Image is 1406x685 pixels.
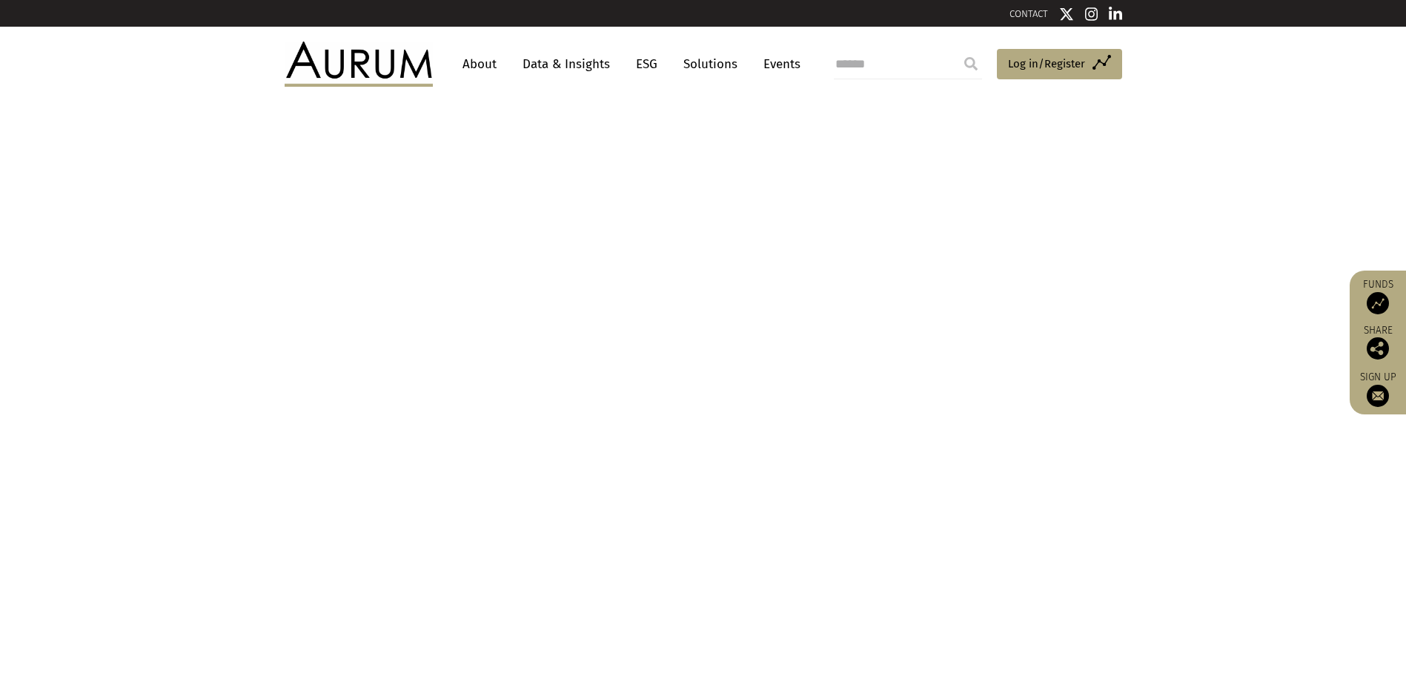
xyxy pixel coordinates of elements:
[1059,7,1074,21] img: Twitter icon
[1367,292,1389,314] img: Access Funds
[285,42,433,86] img: Aurum
[1085,7,1098,21] img: Instagram icon
[1357,325,1399,360] div: Share
[997,49,1122,80] a: Log in/Register
[1357,278,1399,314] a: Funds
[676,50,745,78] a: Solutions
[1109,7,1122,21] img: Linkedin icon
[756,50,800,78] a: Events
[1367,337,1389,360] img: Share this post
[455,50,504,78] a: About
[629,50,665,78] a: ESG
[1009,8,1048,19] a: CONTACT
[515,50,617,78] a: Data & Insights
[1367,385,1389,407] img: Sign up to our newsletter
[956,49,986,79] input: Submit
[1357,371,1399,407] a: Sign up
[1008,55,1085,73] span: Log in/Register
